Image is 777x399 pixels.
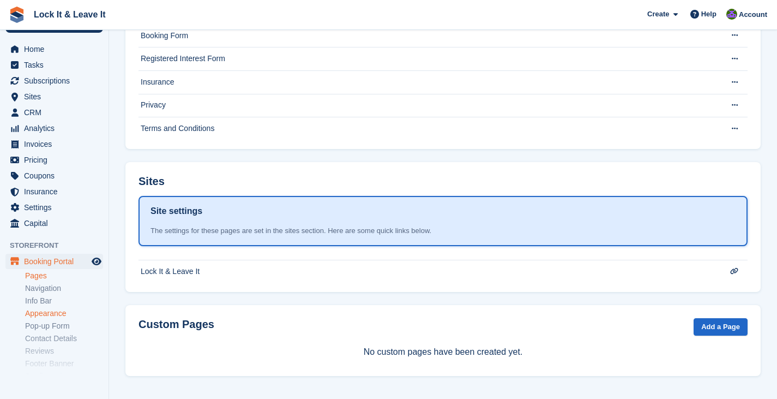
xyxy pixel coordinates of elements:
span: Booking Portal [24,254,89,269]
a: menu [5,136,103,152]
span: Capital [24,216,89,231]
a: menu [5,200,103,215]
a: menu [5,216,103,231]
a: menu [5,89,103,104]
td: Booking Form [138,24,717,47]
a: Appearance [25,308,103,319]
a: menu [5,105,103,120]
span: Invoices [24,136,89,152]
a: Footer Banner [25,359,103,369]
a: menu [5,41,103,57]
a: menu [5,254,103,269]
a: Pages [25,271,103,281]
img: stora-icon-8386f47178a22dfd0bd8f6a31ec36ba5ce8667c1dd55bd0f319d3a0aa187defe.svg [9,7,25,23]
a: Contact Details [25,334,103,344]
span: Pricing [24,152,89,168]
span: Tasks [24,57,89,73]
span: Help [701,9,716,20]
a: menu [5,73,103,88]
span: CRM [24,105,89,120]
span: Analytics [24,121,89,136]
td: Insurance [138,70,717,94]
td: Terms and Conditions [138,117,717,140]
img: Connor Allan [726,9,737,20]
span: Storefront [10,240,109,251]
a: Info Bar [25,296,103,306]
a: Pop-up Form [25,321,103,331]
a: Navigation [25,283,103,294]
span: Home [24,41,89,57]
span: Create [647,9,669,20]
p: No custom pages have been created yet. [138,346,748,359]
td: Registered Interest Form [138,47,717,71]
a: Preview store [90,255,103,268]
td: Lock It & Leave It [138,260,717,283]
h2: Custom Pages [138,318,214,331]
a: menu [5,168,103,183]
span: Insurance [24,184,89,199]
a: menu [5,184,103,199]
td: Privacy [138,94,717,117]
span: Sites [24,89,89,104]
span: Settings [24,200,89,215]
span: Coupons [24,168,89,183]
h1: Site settings [150,205,202,218]
span: Subscriptions [24,73,89,88]
div: The settings for these pages are set in the sites section. Here are some quick links below. [150,225,736,236]
a: Reviews [25,346,103,356]
span: Account [739,9,767,20]
a: Add a Page [694,318,748,336]
a: Lock It & Leave It [29,5,110,23]
a: menu [5,152,103,168]
a: Configuration [25,371,103,382]
a: menu [5,57,103,73]
h2: Sites [138,175,165,188]
a: menu [5,121,103,136]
